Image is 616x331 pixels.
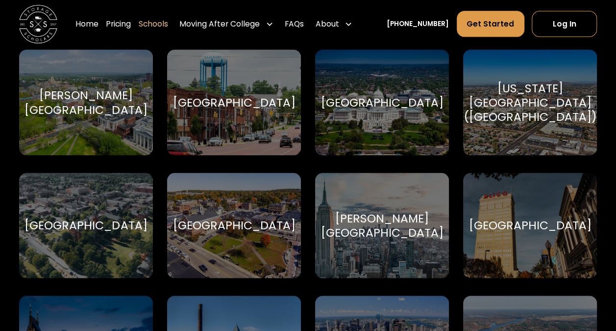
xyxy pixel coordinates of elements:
[75,10,99,37] a: Home
[463,50,597,155] a: Go to selected school
[457,11,524,37] a: Get Started
[179,18,260,29] div: Moving After College
[172,218,295,232] div: [GEOGRAPHIC_DATA]
[175,10,277,37] div: Moving After College
[106,10,131,37] a: Pricing
[139,10,168,37] a: Schools
[387,19,449,29] a: [PHONE_NUMBER]
[167,50,301,155] a: Go to selected school
[19,173,153,278] a: Go to selected school
[315,18,339,29] div: About
[321,95,444,110] div: [GEOGRAPHIC_DATA]
[285,10,304,37] a: FAQs
[532,11,597,37] a: Log In
[19,50,153,155] a: Go to selected school
[172,95,295,110] div: [GEOGRAPHIC_DATA]
[167,173,301,278] a: Go to selected school
[25,218,147,232] div: [GEOGRAPHIC_DATA]
[19,5,57,43] img: Storage Scholars main logo
[312,10,356,37] div: About
[25,88,147,117] div: [PERSON_NAME][GEOGRAPHIC_DATA]
[463,173,597,278] a: Go to selected school
[315,50,449,155] a: Go to selected school
[321,211,444,240] div: [PERSON_NAME][GEOGRAPHIC_DATA]
[469,218,591,232] div: [GEOGRAPHIC_DATA]
[315,173,449,278] a: Go to selected school
[464,81,597,124] div: [US_STATE][GEOGRAPHIC_DATA] ([GEOGRAPHIC_DATA])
